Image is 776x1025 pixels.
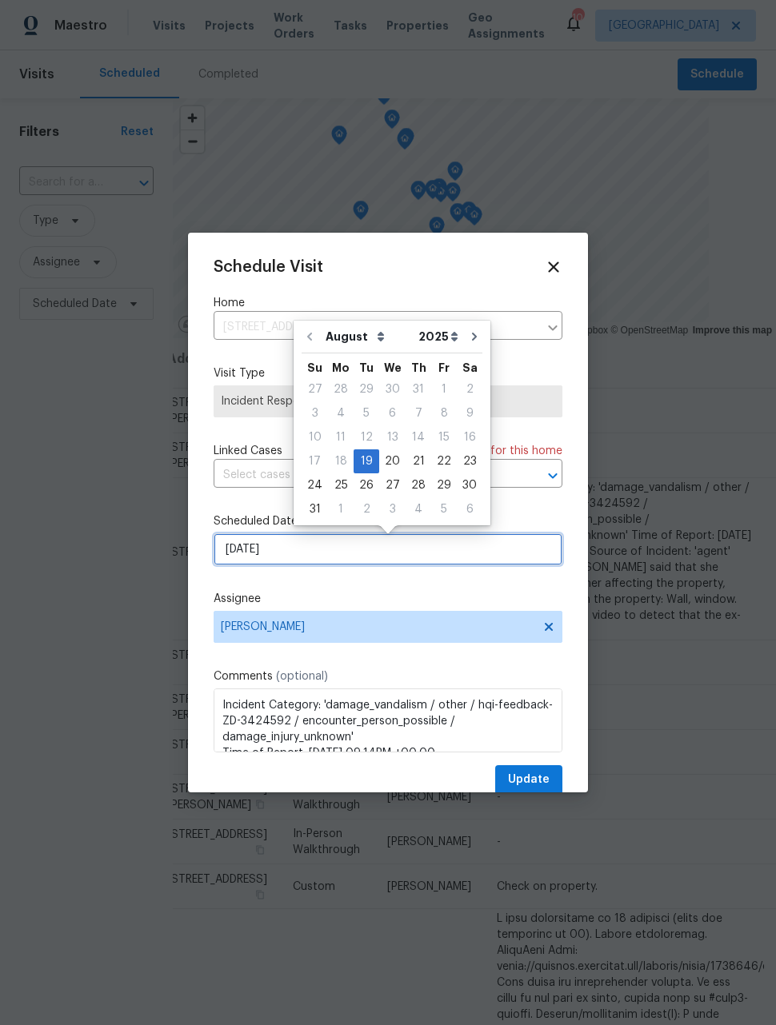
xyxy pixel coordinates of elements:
label: Assignee [214,591,562,607]
div: Sat Aug 30 2025 [457,473,482,497]
div: Thu Aug 21 2025 [406,449,431,473]
div: 14 [406,426,431,449]
div: Fri Aug 22 2025 [431,449,457,473]
label: Comments [214,668,562,684]
div: 20 [379,450,406,473]
div: Mon Aug 18 2025 [328,449,354,473]
span: Schedule Visit [214,259,323,275]
abbr: Thursday [411,362,426,373]
div: 3 [379,498,406,520]
button: Open [542,465,564,487]
div: 23 [457,450,482,473]
span: Update [508,770,550,790]
div: Sun Aug 03 2025 [302,401,328,425]
div: Fri Aug 15 2025 [431,425,457,449]
label: Visit Type [214,365,562,381]
div: 5 [431,498,457,520]
div: 31 [406,378,431,401]
div: 4 [406,498,431,520]
div: 8 [431,402,457,425]
div: 29 [354,378,379,401]
div: 30 [457,474,482,497]
div: 9 [457,402,482,425]
div: Sun Aug 24 2025 [302,473,328,497]
abbr: Monday [332,362,350,373]
div: Tue Aug 19 2025 [354,449,379,473]
div: 27 [379,474,406,497]
div: Wed Aug 20 2025 [379,449,406,473]
div: 19 [354,450,379,473]
div: Wed Aug 27 2025 [379,473,406,497]
div: Thu Aug 14 2025 [406,425,431,449]
div: 2 [457,378,482,401]
div: 18 [328,450,354,473]
div: 4 [328,402,354,425]
select: Month [322,325,414,349]
div: Wed Aug 13 2025 [379,425,406,449]
label: Scheduled Date [214,513,562,529]
div: Tue Aug 26 2025 [354,473,379,497]
div: Tue Aug 05 2025 [354,401,379,425]
span: Incident Response [221,393,555,409]
div: 2 [354,498,379,520]
div: Thu Sep 04 2025 [406,497,431,521]
label: Home [214,295,562,311]
div: Tue Aug 12 2025 [354,425,379,449]
div: Sat Aug 02 2025 [457,377,482,401]
div: 16 [457,426,482,449]
div: Wed Jul 30 2025 [379,377,406,401]
div: Fri Aug 29 2025 [431,473,457,497]
div: Thu Aug 28 2025 [406,473,431,497]
div: 28 [328,378,354,401]
input: Enter in an address [214,315,538,340]
div: 24 [302,474,328,497]
div: 28 [406,474,431,497]
abbr: Tuesday [359,362,374,373]
div: 10 [302,426,328,449]
div: 15 [431,426,457,449]
div: Sat Aug 23 2025 [457,449,482,473]
div: Thu Aug 07 2025 [406,401,431,425]
div: Tue Jul 29 2025 [354,377,379,401]
abbr: Saturday [462,362,478,373]
div: 6 [457,498,482,520]
abbr: Wednesday [384,362,402,373]
div: 12 [354,426,379,449]
div: Sun Aug 10 2025 [302,425,328,449]
select: Year [414,325,462,349]
div: Mon Sep 01 2025 [328,497,354,521]
div: 13 [379,426,406,449]
div: 26 [354,474,379,497]
div: Fri Aug 08 2025 [431,401,457,425]
div: Sun Aug 17 2025 [302,449,328,473]
span: (optional) [276,671,328,682]
div: 1 [328,498,354,520]
div: 5 [354,402,379,425]
div: Mon Aug 04 2025 [328,401,354,425]
div: 6 [379,402,406,425]
div: Fri Sep 05 2025 [431,497,457,521]
div: 30 [379,378,406,401]
div: Sat Sep 06 2025 [457,497,482,521]
span: Close [545,258,562,276]
abbr: Sunday [307,362,322,373]
div: 27 [302,378,328,401]
textarea: Incident Category: 'damage_vandalism / other / hqi-feedback-ZD-3424592 / encounter_person_possibl... [214,688,562,752]
div: Wed Sep 03 2025 [379,497,406,521]
div: Sat Aug 09 2025 [457,401,482,425]
button: Go to next month [462,321,486,353]
div: Wed Aug 06 2025 [379,401,406,425]
div: Sun Aug 31 2025 [302,497,328,521]
div: Sun Jul 27 2025 [302,377,328,401]
div: 31 [302,498,328,520]
div: 17 [302,450,328,473]
div: 3 [302,402,328,425]
span: Linked Cases [214,443,282,459]
abbr: Friday [438,362,450,373]
span: [PERSON_NAME] [221,620,534,633]
input: M/D/YYYY [214,533,562,565]
button: Go to previous month [298,321,322,353]
div: Mon Jul 28 2025 [328,377,354,401]
div: 29 [431,474,457,497]
div: 25 [328,474,354,497]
